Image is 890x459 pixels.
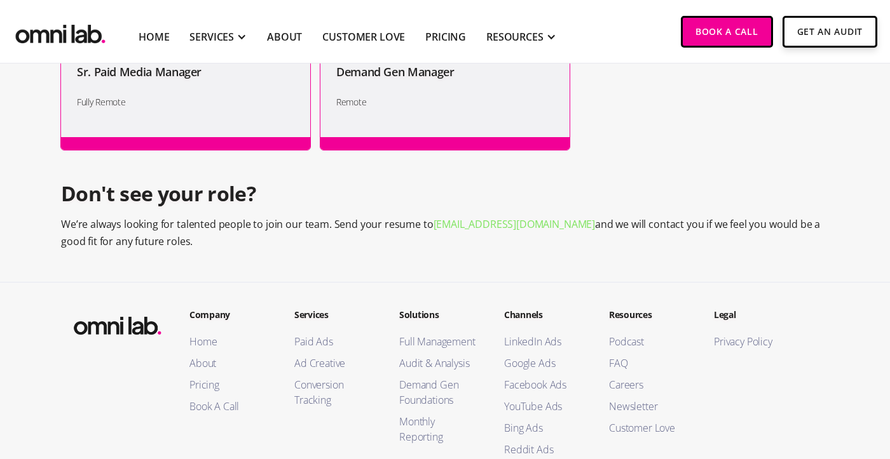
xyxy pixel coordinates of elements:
[189,29,234,44] div: SERVICES
[504,420,584,436] a: Bing Ads
[399,414,479,444] a: Monthly Reporting
[609,399,688,414] a: Newsletter
[826,398,890,459] iframe: Chat Widget
[336,62,455,81] h1: Demand Gen Manager
[77,93,294,112] h1: Fully Remote
[486,29,544,44] div: RESOURCES
[267,29,302,44] a: About
[189,399,269,414] a: Book A Call
[61,182,829,206] h2: Don't see your role?
[609,356,688,371] a: FAQ
[294,356,374,371] a: Ad Creative
[322,29,405,44] a: Customer Love
[61,216,829,250] p: We’re always looking for talented people to join our team. Send your resume to and we will contac...
[294,308,374,321] h2: Services
[399,308,479,321] h2: Solutions
[504,334,584,349] a: LinkedIn Ads
[681,16,773,48] a: Book a Call
[425,29,466,44] a: Pricing
[504,308,584,321] h2: Channels
[189,356,269,371] a: About
[504,442,584,457] a: Reddit Ads
[399,334,479,349] a: Full Management
[13,16,108,47] a: home
[77,62,202,81] h1: Sr. Paid Media Manager
[504,377,584,392] a: Facebook Ads
[189,377,269,392] a: Pricing
[609,308,688,321] h2: Resources
[399,356,479,371] a: Audit & Analysis
[294,377,374,408] a: Conversion Tracking
[504,356,584,371] a: Google Ads
[139,29,169,44] a: Home
[61,24,310,150] a: Sr. Paid Media ManagerFully Remote
[336,93,554,112] h1: Remote
[714,308,793,321] h2: Legal
[13,16,108,47] img: Omni Lab: B2B SaaS Demand Generation Agency
[609,334,688,349] a: Podcast
[320,24,570,150] a: Demand Gen ManagerRemote
[714,334,793,349] a: Privacy Policy
[609,420,688,436] a: Customer Love
[434,217,596,231] a: [EMAIL_ADDRESS][DOMAIN_NAME]
[399,377,479,408] a: Demand Gen Foundations
[294,334,374,349] a: Paid Ads
[71,308,164,338] img: Omni Lab: B2B SaaS Demand Generation Agency
[189,334,269,349] a: Home
[783,16,877,48] a: Get An Audit
[189,308,269,321] h2: Company
[504,399,584,414] a: YouTube Ads
[609,377,688,392] a: Careers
